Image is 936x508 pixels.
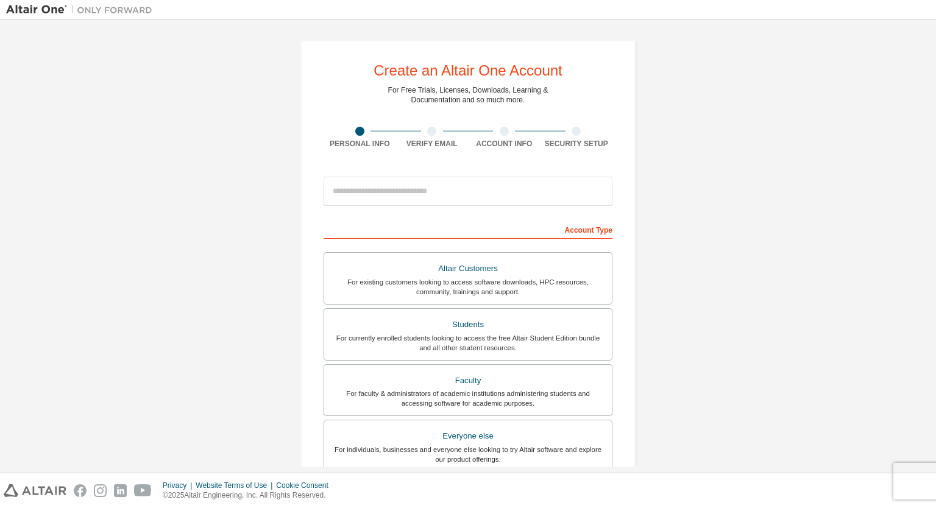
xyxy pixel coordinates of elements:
[331,333,604,353] div: For currently enrolled students looking to access the free Altair Student Edition bundle and all ...
[331,428,604,445] div: Everyone else
[94,484,107,497] img: instagram.svg
[114,484,127,497] img: linkedin.svg
[331,445,604,464] div: For individuals, businesses and everyone else looking to try Altair software and explore our prod...
[331,389,604,408] div: For faculty & administrators of academic institutions administering students and accessing softwa...
[541,139,613,149] div: Security Setup
[134,484,152,497] img: youtube.svg
[331,316,604,333] div: Students
[388,85,548,105] div: For Free Trials, Licenses, Downloads, Learning & Documentation and so much more.
[163,490,336,501] p: © 2025 Altair Engineering, Inc. All Rights Reserved.
[276,481,335,490] div: Cookie Consent
[396,139,469,149] div: Verify Email
[331,260,604,277] div: Altair Customers
[468,139,541,149] div: Account Info
[331,372,604,389] div: Faculty
[6,4,158,16] img: Altair One
[163,481,196,490] div: Privacy
[374,63,562,78] div: Create an Altair One Account
[74,484,87,497] img: facebook.svg
[324,139,396,149] div: Personal Info
[196,481,276,490] div: Website Terms of Use
[324,219,612,239] div: Account Type
[4,484,66,497] img: altair_logo.svg
[331,277,604,297] div: For existing customers looking to access software downloads, HPC resources, community, trainings ...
